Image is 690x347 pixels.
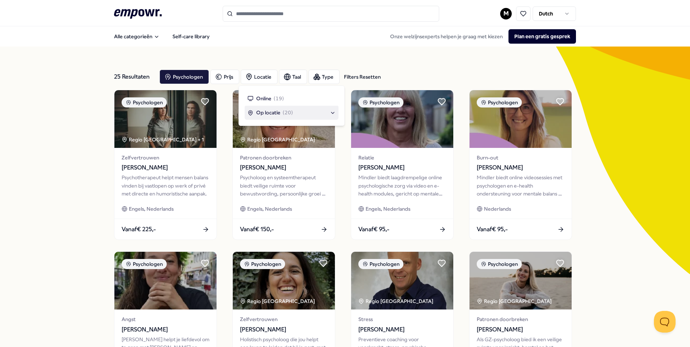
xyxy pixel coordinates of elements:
[477,173,564,198] div: Mindler biedt online videosessies met psychologen en e-health ondersteuning voor mentale balans e...
[279,70,307,84] button: Taal
[351,252,453,309] img: package image
[122,136,204,144] div: Regio [GEOGRAPHIC_DATA] + 1
[114,90,217,240] a: package imagePsychologenRegio [GEOGRAPHIC_DATA] + 1Zelfvertrouwen[PERSON_NAME]Psychotherapeut hel...
[240,297,316,305] div: Regio [GEOGRAPHIC_DATA]
[240,315,328,323] span: Zelfvertrouwen
[477,225,508,234] span: Vanaf € 95,-
[654,311,676,333] iframe: Help Scout Beacon - Open
[122,315,209,323] span: Angst
[233,90,335,148] img: package image
[114,90,217,148] img: package image
[240,173,328,198] div: Psycholoog en systeemtherapeut biedt veilige ruimte voor bewustwording, persoonlijke groei en men...
[210,70,239,84] button: Prijs
[233,252,335,309] img: package image
[508,29,576,44] button: Plan een gratis gesprek
[245,92,339,120] div: Suggestions
[108,29,215,44] nav: Main
[114,70,154,84] div: 25 Resultaten
[477,163,564,172] span: [PERSON_NAME]
[477,315,564,323] span: Patronen doorbreken
[477,259,522,269] div: Psychologen
[351,90,454,240] a: package imagePsychologenRelatie[PERSON_NAME]Mindler biedt laagdrempelige online psychologische zo...
[240,325,328,334] span: [PERSON_NAME]
[114,252,217,309] img: package image
[240,154,328,162] span: Patronen doorbreken
[477,325,564,334] span: [PERSON_NAME]
[122,225,156,234] span: Vanaf € 225,-
[358,259,403,269] div: Psychologen
[484,205,511,213] span: Nederlands
[358,325,446,334] span: [PERSON_NAME]
[240,136,316,144] div: Regio [GEOGRAPHIC_DATA]
[223,6,439,22] input: Search for products, categories or subcategories
[240,163,328,172] span: [PERSON_NAME]
[108,29,165,44] button: Alle categorieën
[470,90,572,148] img: package image
[240,225,274,234] span: Vanaf € 150,-
[256,109,280,117] span: Op locatie
[351,90,453,148] img: package image
[470,252,572,309] img: package image
[358,154,446,162] span: Relatie
[358,163,446,172] span: [PERSON_NAME]
[122,97,167,107] div: Psychologen
[122,173,209,198] div: Psychotherapeut helpt mensen balans vinden bij vastlopen op werk of privé met directe en humorist...
[241,70,278,84] button: Locatie
[129,205,174,213] span: Engels, Nederlands
[122,163,209,172] span: [PERSON_NAME]
[358,315,446,323] span: Stress
[167,29,215,44] a: Self-care library
[122,325,209,334] span: [PERSON_NAME]
[500,8,512,19] button: M
[122,154,209,162] span: Zelfvertrouwen
[256,95,271,102] span: Online
[469,90,572,240] a: package imagePsychologenBurn-out[PERSON_NAME]Mindler biedt online videosessies met psychologen en...
[384,29,576,44] div: Onze welzijnsexperts helpen je graag met kiezen
[232,90,335,240] a: package imagePsychologenRegio [GEOGRAPHIC_DATA] Patronen doorbreken[PERSON_NAME]Psycholoog en sys...
[122,259,167,269] div: Psychologen
[358,173,446,198] div: Mindler biedt laagdrempelige online psychologische zorg via video en e-health modules, gericht op...
[240,259,285,269] div: Psychologen
[247,205,292,213] span: Engels, Nederlands
[358,97,403,107] div: Psychologen
[309,70,340,84] button: Type
[283,109,293,117] span: ( 20 )
[477,97,522,107] div: Psychologen
[477,154,564,162] span: Burn-out
[366,205,410,213] span: Engels, Nederlands
[274,95,284,102] span: ( 19 )
[160,70,209,84] button: Psychologen
[358,297,434,305] div: Regio [GEOGRAPHIC_DATA]
[477,297,553,305] div: Regio [GEOGRAPHIC_DATA]
[358,225,389,234] span: Vanaf € 95,-
[344,73,381,81] div: Filters Resetten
